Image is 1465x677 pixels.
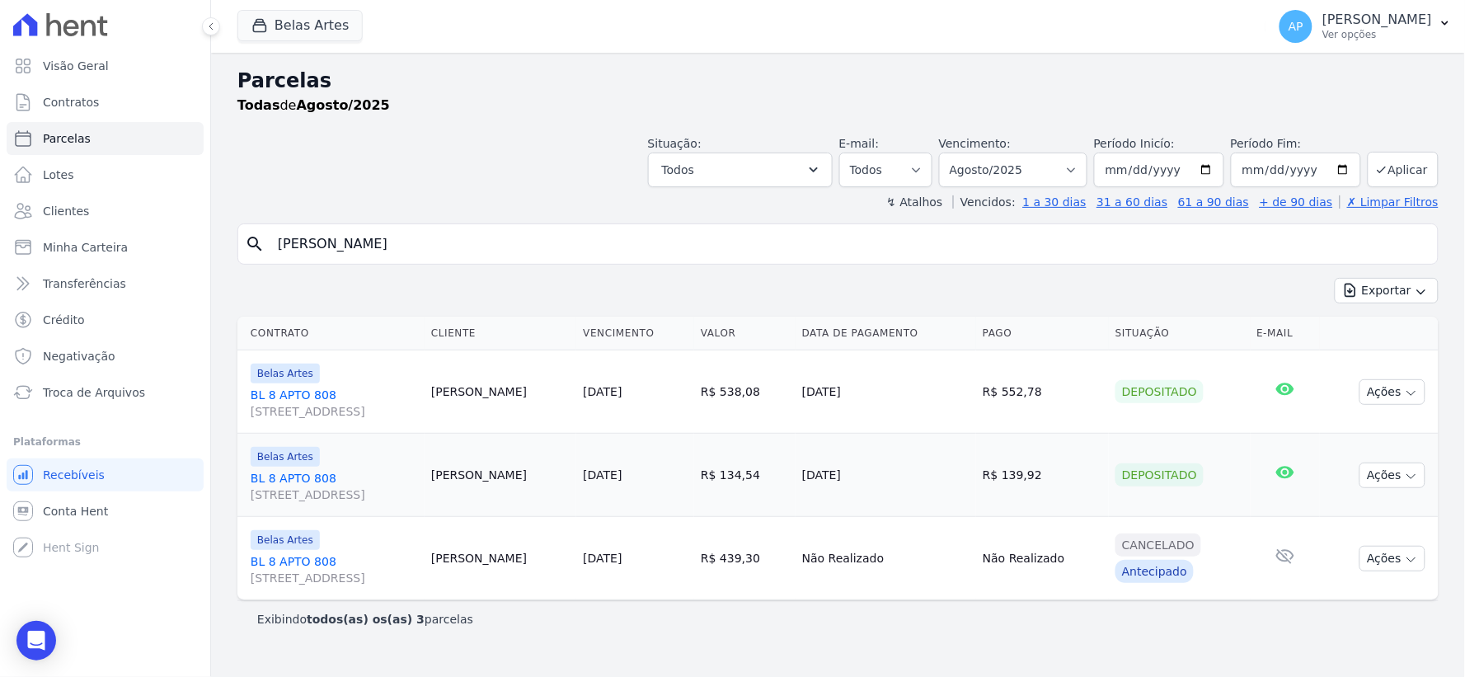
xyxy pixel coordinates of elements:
[1368,152,1439,187] button: Aplicar
[251,403,418,420] span: [STREET_ADDRESS]
[648,137,702,150] label: Situação:
[694,317,796,350] th: Valor
[251,570,418,586] span: [STREET_ADDRESS]
[237,317,425,350] th: Contrato
[1023,195,1087,209] a: 1 a 30 dias
[796,434,976,517] td: [DATE]
[1340,195,1439,209] a: ✗ Limpar Filtros
[251,470,418,503] a: BL 8 APTO 808[STREET_ADDRESS]
[268,228,1431,261] input: Buscar por nome do lote ou do cliente
[237,10,363,41] button: Belas Artes
[1231,135,1361,153] label: Período Fim:
[976,434,1109,517] td: R$ 139,92
[7,195,204,228] a: Clientes
[297,97,390,113] strong: Agosto/2025
[7,158,204,191] a: Lotes
[43,130,91,147] span: Parcelas
[43,503,108,520] span: Conta Hent
[648,153,833,187] button: Todos
[43,275,126,292] span: Transferências
[43,58,109,74] span: Visão Geral
[237,97,280,113] strong: Todas
[251,530,320,550] span: Belas Artes
[694,434,796,517] td: R$ 134,54
[7,86,204,119] a: Contratos
[425,317,576,350] th: Cliente
[839,137,880,150] label: E-mail:
[43,203,89,219] span: Clientes
[1359,463,1425,488] button: Ações
[237,96,390,115] p: de
[576,317,694,350] th: Vencimento
[1178,195,1249,209] a: 61 a 90 dias
[886,195,942,209] label: ↯ Atalhos
[425,350,576,434] td: [PERSON_NAME]
[1359,546,1425,571] button: Ações
[43,467,105,483] span: Recebíveis
[251,447,320,467] span: Belas Artes
[1266,3,1465,49] button: AP [PERSON_NAME] Ver opções
[251,487,418,503] span: [STREET_ADDRESS]
[43,312,85,328] span: Crédito
[796,517,976,600] td: Não Realizado
[1115,534,1201,557] div: Cancelado
[1335,278,1439,303] button: Exportar
[1322,28,1432,41] p: Ver opções
[1251,317,1320,350] th: E-mail
[976,517,1109,600] td: Não Realizado
[1322,12,1432,28] p: [PERSON_NAME]
[7,495,204,528] a: Conta Hent
[1096,195,1167,209] a: 31 a 60 dias
[1115,560,1194,583] div: Antecipado
[43,167,74,183] span: Lotes
[976,350,1109,434] td: R$ 552,78
[245,234,265,254] i: search
[43,348,115,364] span: Negativação
[7,231,204,264] a: Minha Carteira
[307,613,425,626] b: todos(as) os(as) 3
[583,468,622,482] a: [DATE]
[7,303,204,336] a: Crédito
[425,517,576,600] td: [PERSON_NAME]
[7,340,204,373] a: Negativação
[796,317,976,350] th: Data de Pagamento
[1260,195,1333,209] a: + de 90 dias
[1109,317,1250,350] th: Situação
[251,387,418,420] a: BL 8 APTO 808[STREET_ADDRESS]
[7,458,204,491] a: Recebíveis
[43,384,145,401] span: Troca de Arquivos
[694,350,796,434] td: R$ 538,08
[251,553,418,586] a: BL 8 APTO 808[STREET_ADDRESS]
[16,621,56,661] div: Open Intercom Messenger
[257,611,473,628] p: Exibindo parcelas
[251,364,320,383] span: Belas Artes
[694,517,796,600] td: R$ 439,30
[7,376,204,409] a: Troca de Arquivos
[43,239,128,256] span: Minha Carteira
[1359,379,1425,405] button: Ações
[1094,137,1175,150] label: Período Inicío:
[425,434,576,517] td: [PERSON_NAME]
[1289,21,1303,32] span: AP
[953,195,1016,209] label: Vencidos:
[13,432,197,452] div: Plataformas
[662,160,694,180] span: Todos
[976,317,1109,350] th: Pago
[43,94,99,110] span: Contratos
[7,267,204,300] a: Transferências
[7,49,204,82] a: Visão Geral
[796,350,976,434] td: [DATE]
[583,552,622,565] a: [DATE]
[583,385,622,398] a: [DATE]
[1115,380,1204,403] div: Depositado
[939,137,1011,150] label: Vencimento:
[1115,463,1204,487] div: Depositado
[237,66,1439,96] h2: Parcelas
[7,122,204,155] a: Parcelas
